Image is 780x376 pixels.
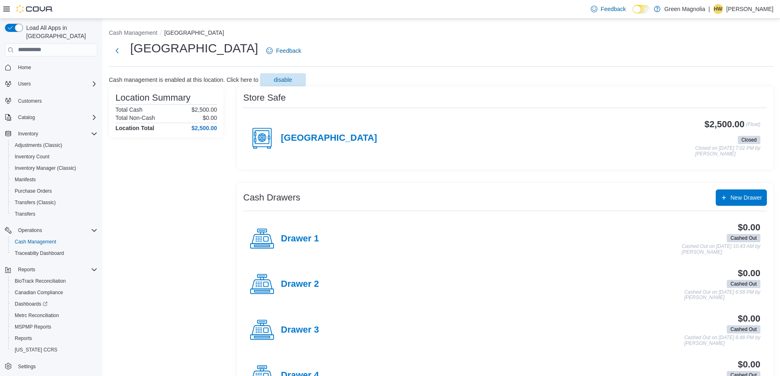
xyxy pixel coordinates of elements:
a: [US_STATE] CCRS [11,345,61,355]
span: Settings [18,363,36,370]
button: Operations [2,225,101,236]
span: Adjustments (Classic) [11,140,97,150]
span: Purchase Orders [11,186,97,196]
div: Heather Wheeler [713,4,723,14]
a: Traceabilty Dashboard [11,248,67,258]
span: Cashed Out [727,325,760,333]
span: Canadian Compliance [15,289,63,296]
h4: Location Total [115,125,154,131]
span: BioTrack Reconciliation [15,278,66,284]
a: Metrc Reconciliation [11,311,62,320]
button: Cash Management [8,236,101,248]
button: Users [15,79,34,89]
button: Transfers (Classic) [8,197,101,208]
a: Dashboards [8,298,101,310]
img: Cova [16,5,53,13]
h3: $0.00 [738,314,760,324]
span: Manifests [11,175,97,185]
button: Reports [2,264,101,275]
button: Customers [2,95,101,106]
button: Manifests [8,174,101,185]
span: Manifests [15,176,36,183]
span: Inventory Manager (Classic) [11,163,97,173]
h3: $0.00 [738,223,760,232]
span: New Drawer [730,194,762,202]
h3: Store Safe [243,93,286,103]
h4: [GEOGRAPHIC_DATA] [281,133,377,144]
h1: [GEOGRAPHIC_DATA] [130,40,258,56]
button: Next [109,43,125,59]
span: Transfers [11,209,97,219]
a: Purchase Orders [11,186,55,196]
span: Inventory [18,131,38,137]
button: Inventory Manager (Classic) [8,162,101,174]
span: Customers [18,98,42,104]
button: Catalog [15,113,38,122]
button: [US_STATE] CCRS [8,344,101,356]
button: Inventory [15,129,41,139]
p: Closed on [DATE] 7:02 PM by [PERSON_NAME] [695,146,760,157]
a: Feedback [263,43,304,59]
nav: An example of EuiBreadcrumbs [109,29,773,38]
span: Reports [15,265,97,275]
button: Metrc Reconciliation [8,310,101,321]
span: Transfers [15,211,35,217]
a: MSPMP Reports [11,322,54,332]
a: Cash Management [11,237,59,247]
span: Operations [15,225,97,235]
button: Home [2,61,101,73]
a: Adjustments (Classic) [11,140,66,150]
span: Catalog [15,113,97,122]
span: Dashboards [11,299,97,309]
span: Cashed Out [730,326,757,333]
span: Operations [18,227,42,234]
span: Metrc Reconciliation [11,311,97,320]
span: Inventory Count [15,153,50,160]
button: MSPMP Reports [8,321,101,333]
span: Feedback [276,47,301,55]
span: Cashed Out [727,234,760,242]
a: Settings [15,362,39,371]
span: BioTrack Reconciliation [11,276,97,286]
span: Inventory [15,129,97,139]
button: Purchase Orders [8,185,101,197]
span: Transfers (Classic) [11,198,97,207]
span: Cashed Out [730,280,757,288]
span: [US_STATE] CCRS [15,347,57,353]
span: Inventory Count [11,152,97,162]
span: HW [714,4,722,14]
button: BioTrack Reconciliation [8,275,101,287]
button: Traceabilty Dashboard [8,248,101,259]
a: Reports [11,333,35,343]
button: Users [2,78,101,90]
button: Operations [15,225,45,235]
span: Cash Management [15,239,56,245]
span: Cash Management [11,237,97,247]
h4: Drawer 3 [281,325,319,335]
span: Customers [15,95,97,106]
button: [GEOGRAPHIC_DATA] [164,29,224,36]
span: Metrc Reconciliation [15,312,59,319]
button: Inventory [2,128,101,140]
button: Settings [2,360,101,372]
span: Reports [15,335,32,342]
span: MSPMP Reports [11,322,97,332]
p: Cashed Out on [DATE] 10:43 AM by [PERSON_NAME] [682,244,760,255]
span: Transfers (Classic) [15,199,56,206]
button: Reports [15,265,38,275]
p: Cash management is enabled at this location. Click here to [109,77,258,83]
a: Feedback [588,1,629,17]
h3: $0.00 [738,268,760,278]
span: Canadian Compliance [11,288,97,297]
button: Adjustments (Classic) [8,140,101,151]
input: Dark Mode [633,5,650,14]
span: Load All Apps in [GEOGRAPHIC_DATA] [23,24,97,40]
span: Home [15,62,97,72]
span: Cashed Out [727,280,760,288]
button: Reports [8,333,101,344]
p: Cashed Out on [DATE] 6:58 PM by [PERSON_NAME] [684,290,760,301]
span: Inventory Manager (Classic) [15,165,76,171]
p: [PERSON_NAME] [726,4,773,14]
h4: $2,500.00 [192,125,217,131]
span: Purchase Orders [15,188,52,194]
